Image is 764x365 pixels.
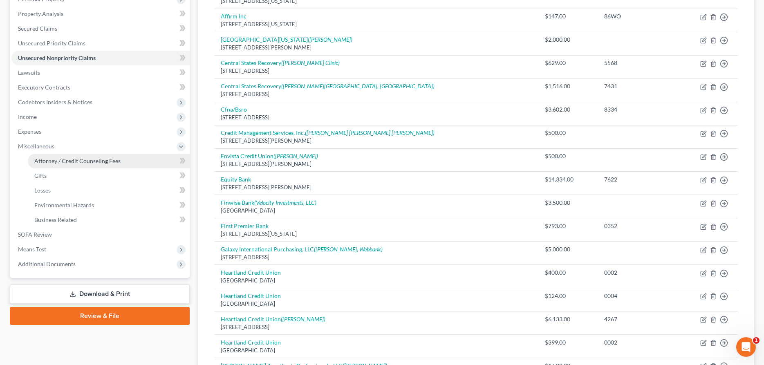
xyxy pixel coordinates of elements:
span: Secured Claims [18,25,57,32]
a: Property Analysis [11,7,190,21]
a: Attorney / Credit Counseling Fees [28,154,190,168]
div: $500.00 [545,152,591,160]
span: Additional Documents [18,260,76,267]
div: [STREET_ADDRESS] [221,67,531,75]
div: [STREET_ADDRESS][PERSON_NAME] [221,137,531,145]
div: 8334 [604,105,668,114]
div: $124.00 [545,292,591,300]
div: $500.00 [545,129,591,137]
div: $629.00 [545,59,591,67]
div: [STREET_ADDRESS] [221,253,531,261]
i: ([PERSON_NAME] [PERSON_NAME] [PERSON_NAME]) [305,129,435,136]
a: Finwise Bank(Velocity Investments, LLC) [221,199,316,206]
div: $2,000.00 [545,36,591,44]
span: Attorney / Credit Counseling Fees [34,157,121,164]
a: First Premier Bank [221,222,269,229]
a: Executory Contracts [11,80,190,95]
div: [STREET_ADDRESS][PERSON_NAME] [221,44,531,52]
div: $6,133.00 [545,315,591,323]
i: ([PERSON_NAME]) [308,36,352,43]
a: Heartland Credit Union [221,269,281,276]
a: Heartland Credit Union [221,339,281,346]
i: ([PERSON_NAME] Clinic) [281,59,340,66]
div: 0004 [604,292,668,300]
span: Lawsuits [18,69,40,76]
i: (Velocity Investments, LLC) [254,199,316,206]
div: $5,000.00 [545,245,591,253]
div: $3,500.00 [545,199,591,207]
div: $3,602.00 [545,105,591,114]
span: SOFA Review [18,231,52,238]
i: ([PERSON_NAME][GEOGRAPHIC_DATA], [GEOGRAPHIC_DATA]) [281,83,435,90]
span: Codebtors Insiders & Notices [18,99,92,105]
div: [STREET_ADDRESS][US_STATE] [221,20,531,28]
div: [STREET_ADDRESS] [221,323,531,331]
span: Miscellaneous [18,143,54,150]
div: 7431 [604,82,668,90]
a: Review & File [10,307,190,325]
div: [STREET_ADDRESS][PERSON_NAME] [221,184,531,191]
span: Business Related [34,216,77,223]
a: Gifts [28,168,190,183]
div: 86WO [604,12,668,20]
span: Expenses [18,128,41,135]
span: Unsecured Nonpriority Claims [18,54,96,61]
div: 0002 [604,338,668,347]
div: $399.00 [545,338,591,347]
div: 0352 [604,222,668,230]
a: Cfna/Bsro [221,106,247,113]
a: Secured Claims [11,21,190,36]
a: SOFA Review [11,227,190,242]
div: $400.00 [545,269,591,277]
div: [GEOGRAPHIC_DATA] [221,347,531,354]
span: Income [18,113,37,120]
div: [GEOGRAPHIC_DATA] [221,207,531,215]
span: Executory Contracts [18,84,70,91]
span: Gifts [34,172,47,179]
span: Means Test [18,246,46,253]
div: 7622 [604,175,668,184]
span: Environmental Hazards [34,202,94,208]
a: Losses [28,183,190,198]
a: Heartland Credit Union [221,292,281,299]
a: Galaxy International Purchasing, LLC([PERSON_NAME], Webbank) [221,246,383,253]
span: 1 [753,337,760,344]
a: Lawsuits [11,65,190,80]
div: [STREET_ADDRESS] [221,114,531,121]
a: Unsecured Priority Claims [11,36,190,51]
div: [GEOGRAPHIC_DATA] [221,300,531,308]
span: Unsecured Priority Claims [18,40,85,47]
div: $1,516.00 [545,82,591,90]
div: [STREET_ADDRESS] [221,90,531,98]
i: ([PERSON_NAME]) [281,316,325,322]
i: ([PERSON_NAME], Webbank) [314,246,383,253]
a: Unsecured Nonpriority Claims [11,51,190,65]
div: 0002 [604,269,668,277]
a: Central States Recovery([PERSON_NAME] Clinic) [221,59,340,66]
div: [STREET_ADDRESS][US_STATE] [221,230,531,238]
span: Property Analysis [18,10,63,17]
i: ([PERSON_NAME]) [273,152,318,159]
div: [GEOGRAPHIC_DATA] [221,277,531,284]
div: $147.00 [545,12,591,20]
a: Affirm Inc [221,13,246,20]
iframe: Intercom live chat [736,337,756,357]
div: 5568 [604,59,668,67]
a: Heartland Credit Union([PERSON_NAME]) [221,316,325,322]
span: Losses [34,187,51,194]
a: Download & Print [10,284,190,304]
a: Environmental Hazards [28,198,190,213]
div: 4267 [604,315,668,323]
a: Equity Bank [221,176,251,183]
div: [STREET_ADDRESS][PERSON_NAME] [221,160,531,168]
div: $14,334.00 [545,175,591,184]
a: Credit Management Services, Inc.([PERSON_NAME] [PERSON_NAME] [PERSON_NAME]) [221,129,435,136]
a: Business Related [28,213,190,227]
a: [GEOGRAPHIC_DATA][US_STATE]([PERSON_NAME]) [221,36,352,43]
div: $793.00 [545,222,591,230]
a: Envista Credit Union([PERSON_NAME]) [221,152,318,159]
a: Central States Recovery([PERSON_NAME][GEOGRAPHIC_DATA], [GEOGRAPHIC_DATA]) [221,83,435,90]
